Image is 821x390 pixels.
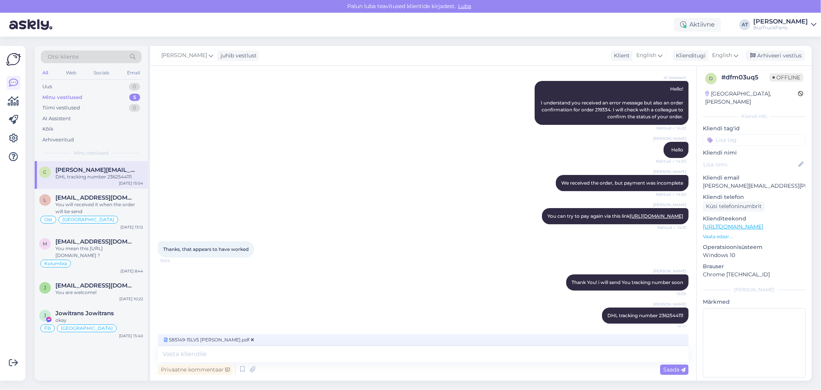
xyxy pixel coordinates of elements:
[703,149,806,157] p: Kliendi nimi
[6,52,21,67] img: Askly Logo
[55,310,114,317] span: Jowitrans Jowitrans
[158,365,233,375] div: Privaatne kommentaar
[61,326,113,331] span: [GEOGRAPHIC_DATA]
[92,68,111,78] div: Socials
[674,18,721,32] div: Aktiivne
[561,180,683,186] span: We received the order, but payment was incomplete
[769,73,803,82] span: Offline
[703,160,797,169] input: Lisa nimi
[703,134,806,146] input: Lisa tag
[656,192,686,197] span: Nähtud ✓ 14:30
[703,215,806,223] p: Klienditeekond
[42,94,82,101] div: Minu vestlused
[42,136,74,144] div: Arhiveeritud
[119,333,143,339] div: [DATE] 15:40
[611,52,630,60] div: Klient
[657,225,686,230] span: Nähtud ✓ 14:31
[41,68,50,78] div: All
[42,104,80,112] div: Tiimi vestlused
[129,94,140,101] div: 5
[753,18,808,25] div: [PERSON_NAME]
[44,197,47,203] span: l
[703,286,806,293] div: [PERSON_NAME]
[630,213,683,219] a: [URL][DOMAIN_NAME]
[44,313,46,318] span: J
[456,3,474,10] span: Luba
[217,52,257,60] div: juhib vestlust
[653,169,686,175] span: [PERSON_NAME]
[746,50,805,61] div: Arhiveeri vestlus
[607,313,683,318] span: DHL tracking number 2362544111
[671,147,683,153] span: Hello
[653,136,686,141] span: [PERSON_NAME]
[653,268,686,274] span: [PERSON_NAME]
[43,169,47,175] span: c
[703,262,806,271] p: Brauser
[55,289,143,296] div: You are welcome!
[42,125,54,133] div: Kõik
[42,115,71,123] div: AI Assistent
[703,201,765,212] div: Küsi telefoninumbrit
[55,282,135,289] span: johnjadergaviria@gmail.com
[703,271,806,279] p: Chrome [TECHNICAL_ID]
[712,51,732,60] span: English
[48,53,79,61] span: Otsi kliente
[653,301,686,307] span: [PERSON_NAME]
[55,245,143,259] div: You mean this [URL][DOMAIN_NAME] ?
[705,90,798,106] div: [GEOGRAPHIC_DATA], [PERSON_NAME]
[753,25,808,31] div: BusTruckParts
[64,68,78,78] div: Web
[703,124,806,133] p: Kliendi tag'id
[160,258,189,264] span: 15:04
[55,238,135,245] span: mrjapan68@hotmail.com
[55,317,143,324] div: okay
[42,83,52,91] div: Uus
[55,201,143,215] div: You will received it when the order will be send
[703,233,806,240] p: Vaata edasi ...
[703,223,763,230] a: [URL][DOMAIN_NAME]
[663,366,686,373] span: Saada
[161,51,207,60] span: [PERSON_NAME]
[703,298,806,306] p: Märkmed
[44,285,46,291] span: j
[55,173,143,180] div: DHL tracking number 2362544111
[44,217,52,222] span: Ost
[163,246,249,252] span: Thanks, that appears to have worked
[656,125,686,131] span: Nähtud ✓ 14:22
[572,279,683,285] span: Thank You! i will send You tracking number soon
[44,326,51,331] span: FB
[547,213,683,219] span: You can try to pay again via this link
[129,83,140,91] div: 0
[703,251,806,259] p: Windows 10
[753,18,816,31] a: [PERSON_NAME]BusTruckParts
[721,73,769,82] div: # dfm03uq5
[703,113,806,120] div: Kliendi info
[657,324,686,330] span: 15:41
[125,68,142,78] div: Email
[709,76,713,81] span: d
[119,180,143,186] div: [DATE] 15:04
[703,243,806,251] p: Operatsioonisüsteem
[541,86,684,119] span: Hello! I understand you received an error message but also an order confirmation for order 219334...
[74,150,109,156] span: Minu vestlused
[120,268,143,274] div: [DATE] 8:44
[703,182,806,190] p: [PERSON_NAME][EMAIL_ADDRESS][PERSON_NAME][DOMAIN_NAME]
[62,217,114,222] span: [GEOGRAPHIC_DATA]
[673,52,706,60] div: Klienditugi
[703,193,806,201] p: Kliendi telefon
[129,104,140,112] div: 0
[162,336,256,343] span: 585149-15LV5 [PERSON_NAME].pdf
[657,75,686,81] span: AI Assistent
[657,291,686,297] span: 15:05
[120,224,143,230] div: [DATE] 13:12
[656,158,686,164] span: Nähtud ✓ 14:30
[43,241,47,247] span: m
[44,261,67,266] span: Kolumbia
[636,51,656,60] span: English
[653,202,686,208] span: [PERSON_NAME]
[55,194,135,201] span: lioudof@gmail.com
[739,19,750,30] div: AT
[119,296,143,302] div: [DATE] 10:22
[703,174,806,182] p: Kliendi email
[55,166,135,173] span: chris.lynch@angloco.co.uk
